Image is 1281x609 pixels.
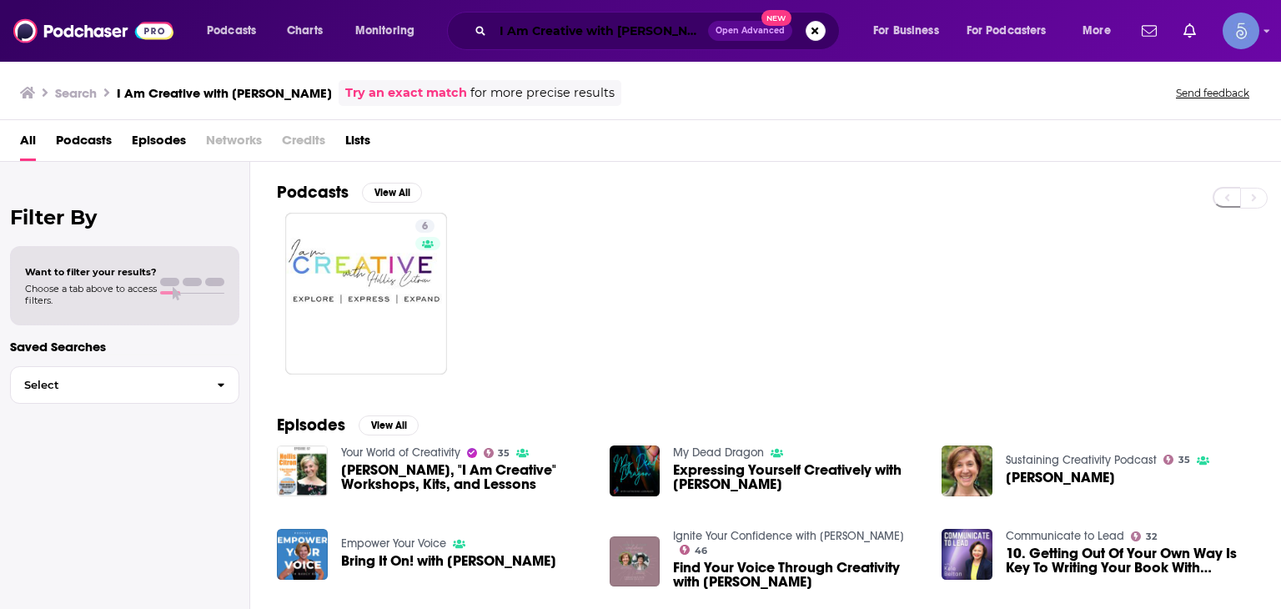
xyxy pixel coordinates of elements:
a: 46 [680,545,707,555]
span: 35 [498,450,510,457]
span: 35 [1178,456,1190,464]
a: 35 [1163,455,1190,465]
a: Expressing Yourself Creatively with Hollis Citron [673,463,922,491]
span: Credits [282,127,325,161]
a: Episodes [132,127,186,161]
a: 35 [484,448,510,458]
button: open menu [195,18,278,44]
span: More [1083,19,1111,43]
a: Find Your Voice Through Creativity with Hollis Citron [673,561,922,589]
a: Show notifications dropdown [1177,17,1203,45]
img: User Profile [1223,13,1259,49]
span: Monitoring [355,19,414,43]
a: Lists [345,127,370,161]
span: For Business [873,19,939,43]
h2: Filter By [10,205,239,229]
h2: Episodes [277,415,345,435]
button: View All [359,415,419,435]
p: Saved Searches [10,339,239,355]
input: Search podcasts, credits, & more... [493,18,708,44]
button: Send feedback [1171,86,1254,100]
span: Open Advanced [716,27,785,35]
h2: Podcasts [277,182,349,203]
img: Hollis Citron [942,445,992,496]
a: 10. Getting Out Of Your Own Way Is Key To Writing Your Book With Hollis Citron [1006,546,1254,575]
span: Expressing Yourself Creatively with [PERSON_NAME] [673,463,922,491]
button: open menu [344,18,436,44]
span: [PERSON_NAME], "I Am Creative" Workshops, Kits, and Lessons [341,463,590,491]
span: 32 [1146,533,1157,541]
img: 10. Getting Out Of Your Own Way Is Key To Writing Your Book With Hollis Citron [942,529,992,580]
span: Podcasts [207,19,256,43]
a: Try an exact match [345,83,467,103]
img: Hollis Citron, "I Am Creative" Workshops, Kits, and Lessons [277,445,328,496]
span: Select [11,380,203,390]
a: 6 [415,219,435,233]
button: View All [362,183,422,203]
span: 46 [695,547,707,555]
button: Show profile menu [1223,13,1259,49]
img: Podchaser - Follow, Share and Rate Podcasts [13,15,173,47]
img: Find Your Voice Through Creativity with Hollis Citron [610,536,661,587]
a: Communicate to Lead [1006,529,1124,543]
span: New [761,10,791,26]
a: Your World of Creativity [341,445,460,460]
a: My Dead Dragon [673,445,764,460]
img: Bring It On! with Hollis Citron [277,529,328,580]
button: Open AdvancedNew [708,21,792,41]
a: PodcastsView All [277,182,422,203]
span: For Podcasters [967,19,1047,43]
button: open menu [862,18,960,44]
a: 6 [285,213,447,375]
span: 10. Getting Out Of Your Own Way Is Key To Writing Your Book With [PERSON_NAME] [1006,546,1254,575]
span: Bring It On! with [PERSON_NAME] [341,554,556,568]
span: Choose a tab above to access filters. [25,283,157,306]
button: Select [10,366,239,404]
a: Show notifications dropdown [1135,17,1163,45]
a: All [20,127,36,161]
a: Hollis Citron, "I Am Creative" Workshops, Kits, and Lessons [341,463,590,491]
a: Sustaining Creativity Podcast [1006,453,1157,467]
div: Search podcasts, credits, & more... [463,12,856,50]
span: for more precise results [470,83,615,103]
h3: I Am Creative with [PERSON_NAME] [117,85,332,101]
a: Ignite Your Confidence with Karen Laos [673,529,904,543]
a: 32 [1131,531,1157,541]
a: Bring It On! with Hollis Citron [341,554,556,568]
h3: Search [55,85,97,101]
img: Expressing Yourself Creatively with Hollis Citron [610,445,661,496]
button: open menu [1071,18,1132,44]
a: EpisodesView All [277,415,419,435]
span: Charts [287,19,323,43]
a: Hollis Citron [1006,471,1115,485]
span: [PERSON_NAME] [1006,471,1115,485]
button: open menu [956,18,1071,44]
span: Want to filter your results? [25,266,157,278]
span: 6 [422,219,428,235]
span: Networks [206,127,262,161]
a: Empower Your Voice [341,536,446,551]
a: Charts [276,18,333,44]
span: Find Your Voice Through Creativity with [PERSON_NAME] [673,561,922,589]
span: Logged in as Spiral5-G1 [1223,13,1259,49]
a: Podcasts [56,127,112,161]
